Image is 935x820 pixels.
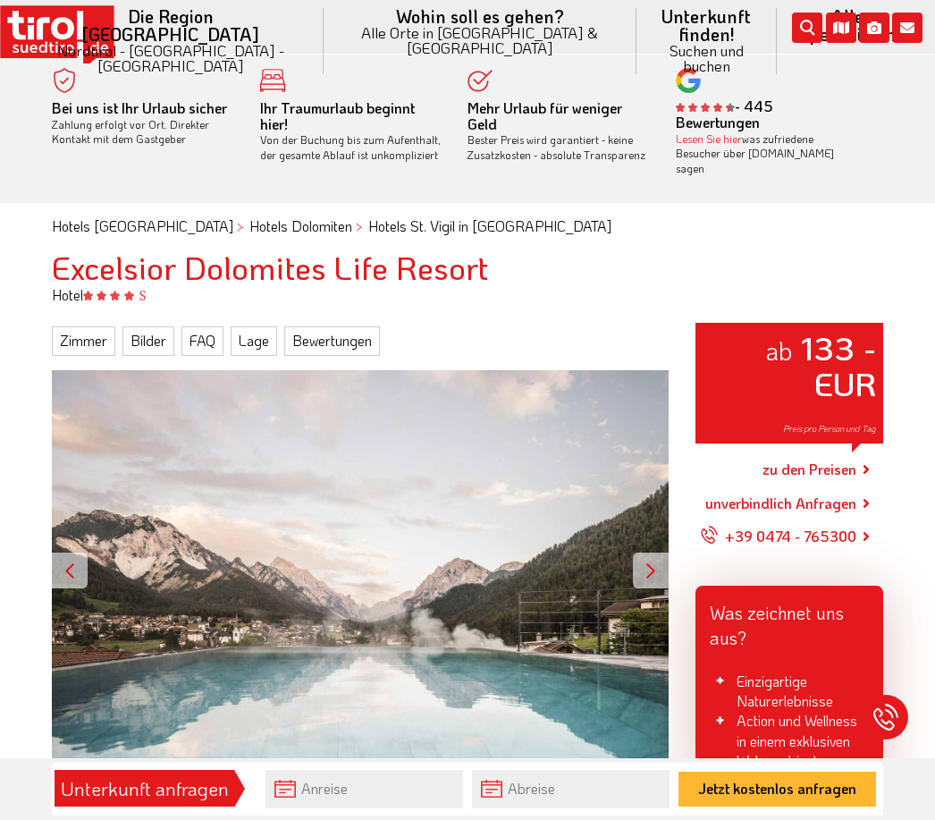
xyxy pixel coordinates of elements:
[676,97,773,131] b: - 445 Bewertungen
[472,770,670,808] input: Abreise
[368,216,611,235] a: Hotels St. Vigil in [GEOGRAPHIC_DATA]
[345,25,615,55] small: Alle Orte in [GEOGRAPHIC_DATA] & [GEOGRAPHIC_DATA]
[859,13,889,43] i: Fotogalerie
[181,326,223,355] a: FAQ
[765,334,793,367] small: ab
[284,326,380,355] a: Bewertungen
[122,326,174,355] a: Bilder
[695,586,883,657] div: Was zeichnet uns aus?
[676,131,742,146] a: Lesen Sie hier
[52,98,227,117] b: Bei uns ist Ihr Urlaub sicher
[783,423,876,435] span: Preis pro Person und Tag
[60,774,229,804] div: Unterkunft anfragen
[52,216,233,235] a: Hotels [GEOGRAPHIC_DATA]
[39,43,302,73] small: Nordtirol - [GEOGRAPHIC_DATA] - [GEOGRAPHIC_DATA]
[38,285,897,305] div: Hotel
[249,216,352,235] a: Hotels Dolomiten
[705,493,856,514] a: unverbindlich Anfragen
[52,326,115,355] a: Zimmer
[762,447,856,492] a: zu den Preisen
[710,711,869,771] li: Action und Wellness in einem exklusiven Wohnambiente
[801,326,876,404] strong: 133 - EUR
[678,772,876,807] button: Jetzt kostenlos anfragen
[265,770,463,808] input: Anreise
[52,249,883,285] h1: Excelsior Dolomites Life Resort
[892,13,922,43] i: Kontakt
[700,514,856,559] a: +39 0474 - 765300
[260,98,415,133] b: Ihr Traumurlaub beginnt hier!
[260,101,442,163] div: Von der Buchung bis zum Aufenthalt, der gesamte Ablauf ist unkompliziert
[676,131,857,176] div: was zufriedene Besucher über [DOMAIN_NAME] sagen
[231,326,277,355] a: Lage
[467,98,622,133] b: Mehr Urlaub für weniger Geld
[826,13,856,43] i: Karte öffnen
[658,43,755,73] small: Suchen und buchen
[467,101,649,163] div: Bester Preis wird garantiert - keine Zusatzkosten - absolute Transparenz
[52,101,233,147] div: Zahlung erfolgt vor Ort. Direkter Kontakt mit dem Gastgeber
[710,672,869,712] li: Einzigartige Naturerlebnisse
